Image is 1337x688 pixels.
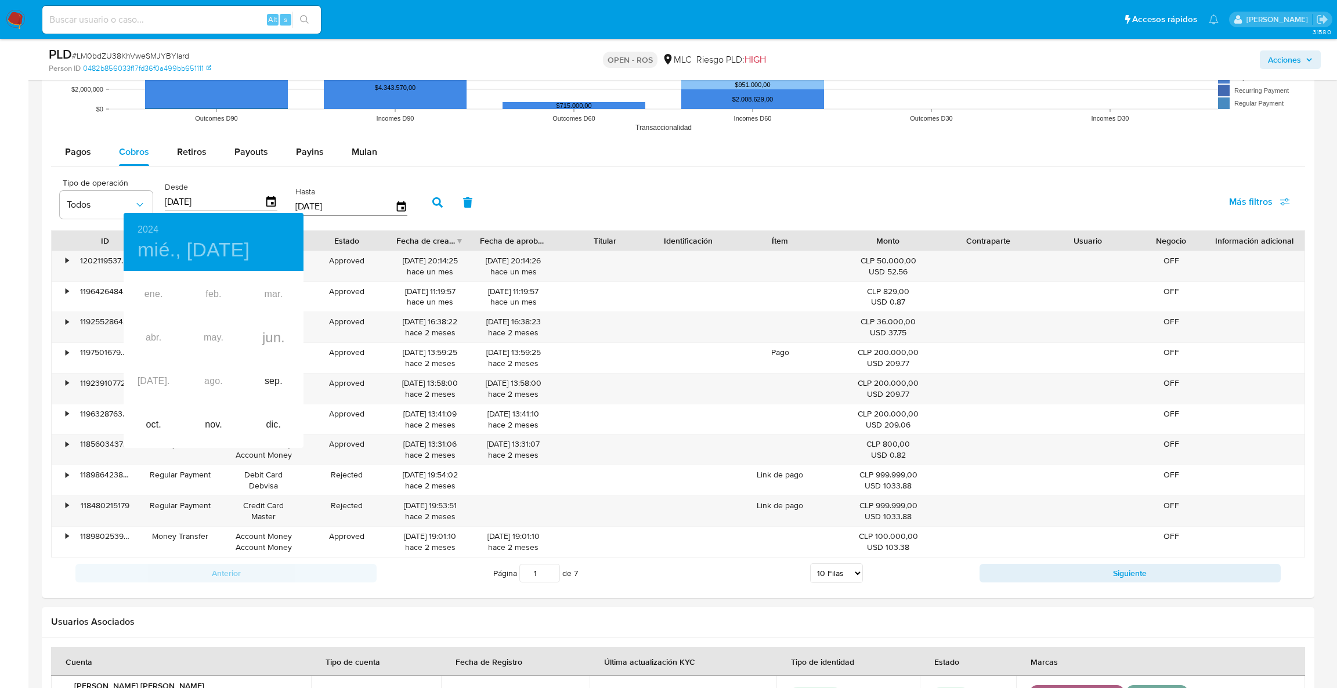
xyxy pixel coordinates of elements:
div: sep. [244,360,303,403]
button: mié., [DATE] [138,238,250,262]
button: 2024 [138,222,158,238]
div: dic. [244,403,303,447]
div: oct. [124,403,183,447]
div: nov. [183,403,243,447]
